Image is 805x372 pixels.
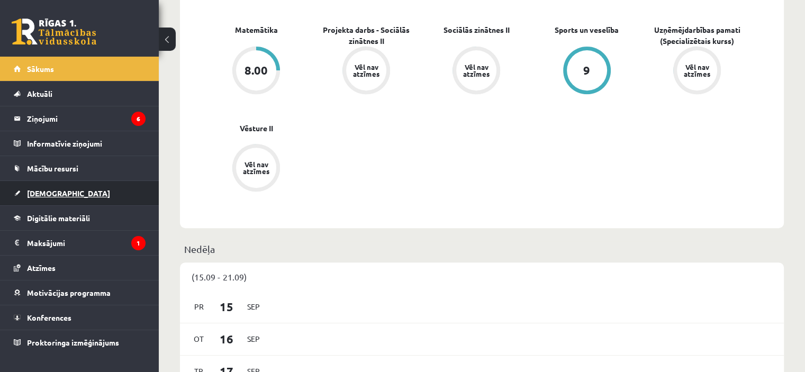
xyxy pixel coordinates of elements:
[242,298,265,315] span: Sep
[14,81,146,106] a: Aktuāli
[240,123,273,134] a: Vēsture II
[642,47,752,96] a: Vēl nav atzīmes
[188,298,210,315] span: Pr
[184,242,780,256] p: Nedēļa
[14,156,146,180] a: Mācību resursi
[27,89,52,98] span: Aktuāli
[14,280,146,305] a: Motivācijas programma
[14,206,146,230] a: Digitālie materiāli
[14,131,146,156] a: Informatīvie ziņojumi
[583,65,590,76] div: 9
[201,144,311,194] a: Vēl nav atzīmes
[421,47,531,96] a: Vēl nav atzīmes
[14,57,146,81] a: Sākums
[27,288,111,297] span: Motivācijas programma
[27,131,146,156] legend: Informatīvie ziņojumi
[351,63,381,77] div: Vēl nav atzīmes
[14,330,146,355] a: Proktoringa izmēģinājums
[555,24,619,35] a: Sports un veselība
[27,164,78,173] span: Mācību resursi
[180,262,784,291] div: (15.09 - 21.09)
[201,47,311,96] a: 8.00
[210,330,243,348] span: 16
[14,181,146,205] a: [DEMOGRAPHIC_DATA]
[242,331,265,347] span: Sep
[27,106,146,131] legend: Ziņojumi
[444,24,510,35] a: Sociālās zinātnes II
[642,24,752,47] a: Uzņēmējdarbības pamati (Specializētais kurss)
[27,188,110,198] span: [DEMOGRAPHIC_DATA]
[532,47,642,96] a: 9
[235,24,278,35] a: Matemātika
[682,63,712,77] div: Vēl nav atzīmes
[14,231,146,255] a: Maksājumi1
[27,213,90,223] span: Digitālie materiāli
[14,106,146,131] a: Ziņojumi6
[27,313,71,322] span: Konferences
[14,256,146,280] a: Atzīmes
[210,298,243,315] span: 15
[462,63,491,77] div: Vēl nav atzīmes
[27,231,146,255] legend: Maksājumi
[131,236,146,250] i: 1
[27,263,56,273] span: Atzīmes
[27,338,119,347] span: Proktoringa izmēģinājums
[12,19,96,45] a: Rīgas 1. Tālmācības vidusskola
[14,305,146,330] a: Konferences
[311,24,421,47] a: Projekta darbs - Sociālās zinātnes II
[131,112,146,126] i: 6
[188,331,210,347] span: Ot
[27,64,54,74] span: Sākums
[245,65,268,76] div: 8.00
[241,161,271,175] div: Vēl nav atzīmes
[311,47,421,96] a: Vēl nav atzīmes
